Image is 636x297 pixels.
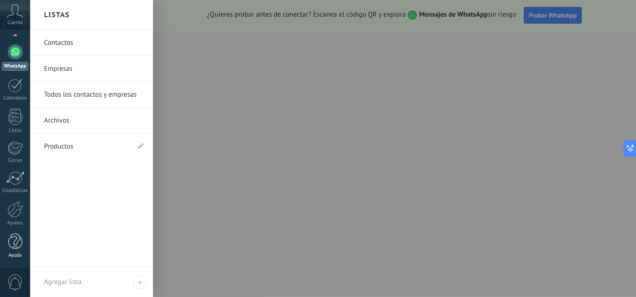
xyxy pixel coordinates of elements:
div: Estadísticas [2,188,29,194]
div: Correo [2,158,29,164]
div: Ajustes [2,220,29,226]
span: Agregar lista [134,276,146,289]
a: Archivos [44,108,144,134]
h2: Listas [44,0,70,30]
div: Listas [2,128,29,134]
a: Productos [44,134,130,160]
div: WhatsApp [2,62,28,71]
span: Agregar lista [44,278,82,286]
a: Todos los contactos y empresas [44,82,144,108]
div: Ayuda [2,253,29,259]
span: Cuenta [7,20,23,26]
a: Contactos [44,30,144,56]
div: Calendario [2,95,29,101]
a: Empresas [44,56,144,82]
